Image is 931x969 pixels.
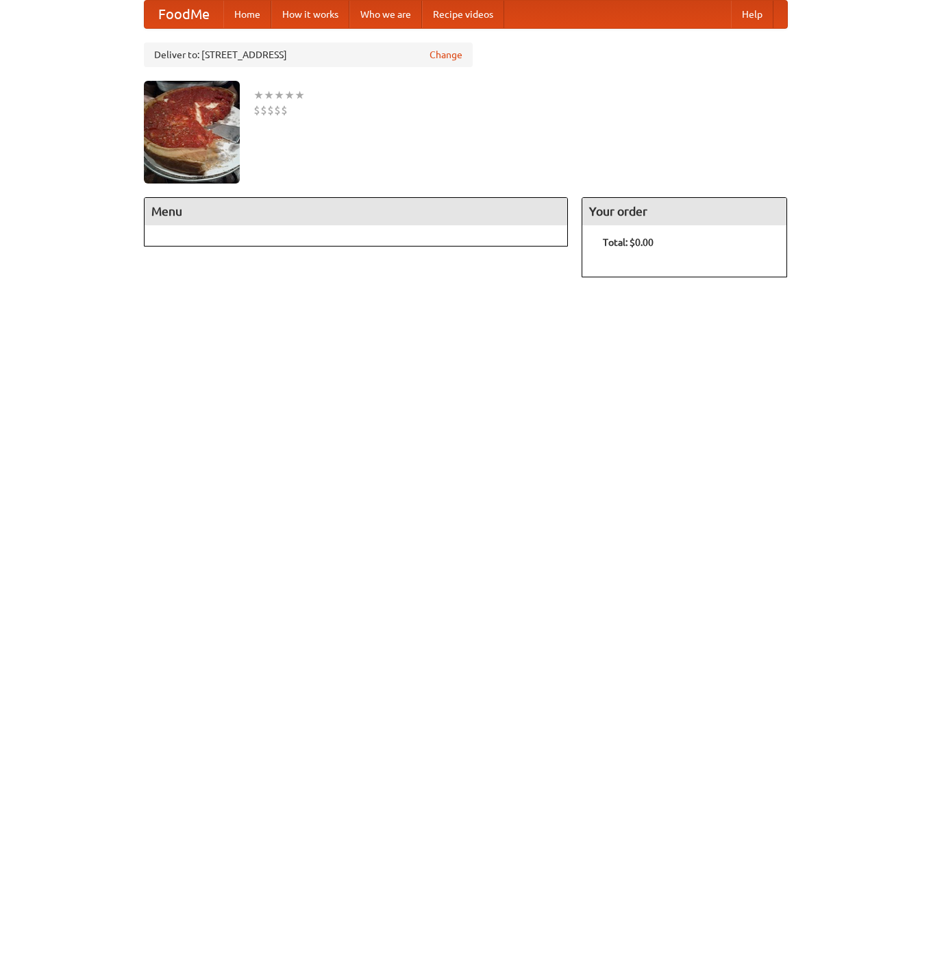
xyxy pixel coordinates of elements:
li: $ [253,103,260,118]
li: ★ [253,88,264,103]
h4: Your order [582,198,786,225]
li: $ [267,103,274,118]
img: angular.jpg [144,81,240,184]
a: Home [223,1,271,28]
b: Total: $0.00 [603,237,654,248]
li: $ [274,103,281,118]
li: ★ [295,88,305,103]
a: FoodMe [145,1,223,28]
a: Who we are [349,1,422,28]
li: ★ [274,88,284,103]
h4: Menu [145,198,568,225]
div: Deliver to: [STREET_ADDRESS] [144,42,473,67]
a: Change [430,48,462,62]
li: ★ [264,88,274,103]
a: Help [731,1,773,28]
li: $ [260,103,267,118]
a: How it works [271,1,349,28]
a: Recipe videos [422,1,504,28]
li: ★ [284,88,295,103]
li: $ [281,103,288,118]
